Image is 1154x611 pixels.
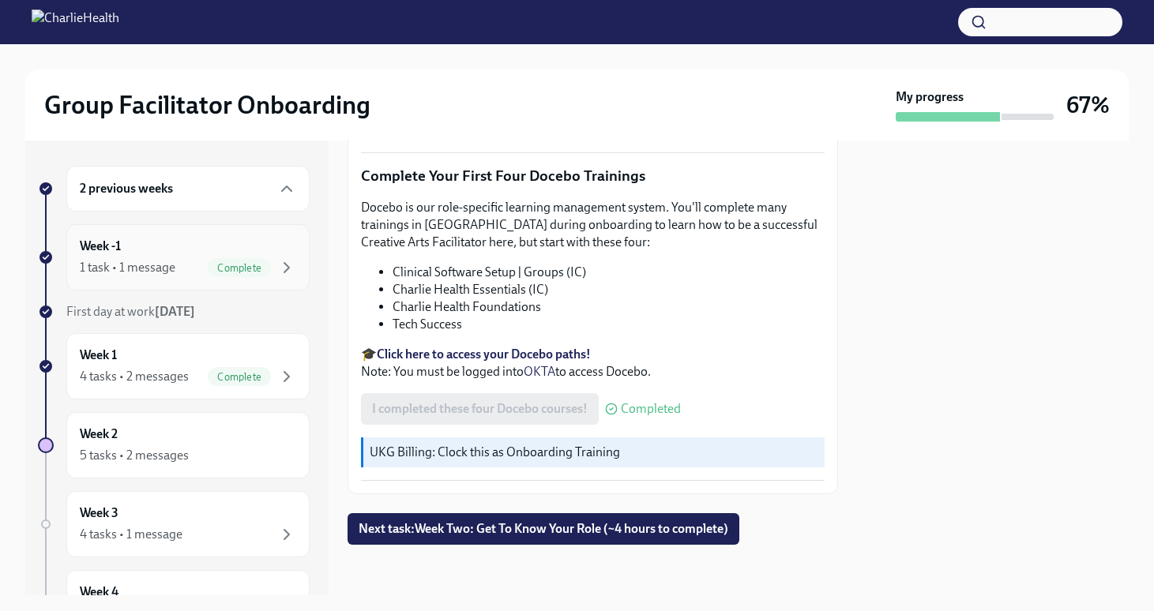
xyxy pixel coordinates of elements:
div: 4 tasks • 2 messages [80,368,189,385]
span: Next task : Week Two: Get To Know Your Role (~4 hours to complete) [359,521,728,537]
div: 1 task • 1 message [80,259,175,276]
a: OKTA [524,364,555,379]
a: Week 25 tasks • 2 messages [38,412,310,478]
a: Week -11 task • 1 messageComplete [38,224,310,291]
h6: Week 4 [80,583,118,601]
li: Charlie Health Foundations [393,298,825,316]
span: Complete [208,262,271,274]
span: First day at work [66,304,195,319]
h6: Week -1 [80,238,121,255]
p: 🎓 Note: You must be logged into to access Docebo. [361,346,825,380]
div: 2 previous weeks [66,166,310,212]
p: UKG Billing: Clock this as Onboarding Training [370,444,818,461]
span: Completed [621,403,681,415]
div: 5 tasks • 2 messages [80,447,189,464]
button: Next task:Week Two: Get To Know Your Role (~4 hours to complete) [348,513,739,545]
a: First day at work[DATE] [38,303,310,320]
h6: 2 previous weeks [80,180,173,197]
p: Complete Your First Four Docebo Trainings [361,166,825,186]
li: Clinical Software Setup | Groups (IC) [393,264,825,281]
p: Docebo is our role-specific learning management system. You'll complete many trainings in [GEOGRA... [361,199,825,251]
a: Week 14 tasks • 2 messagesComplete [38,333,310,399]
h6: Week 1 [80,347,117,364]
strong: My progress [896,88,964,106]
a: Week 34 tasks • 1 message [38,491,310,557]
div: 4 tasks • 1 message [80,526,182,543]
a: Click here to access your Docebo paths! [377,347,591,362]
h3: 67% [1066,91,1110,119]
li: Tech Success [393,316,825,333]
li: Charlie Health Essentials (IC) [393,281,825,298]
img: CharlieHealth [32,9,119,35]
h2: Group Facilitator Onboarding [44,89,370,121]
h6: Week 3 [80,504,118,522]
h6: Week 2 [80,425,118,443]
span: Complete [208,371,271,383]
strong: [DATE] [155,304,195,319]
